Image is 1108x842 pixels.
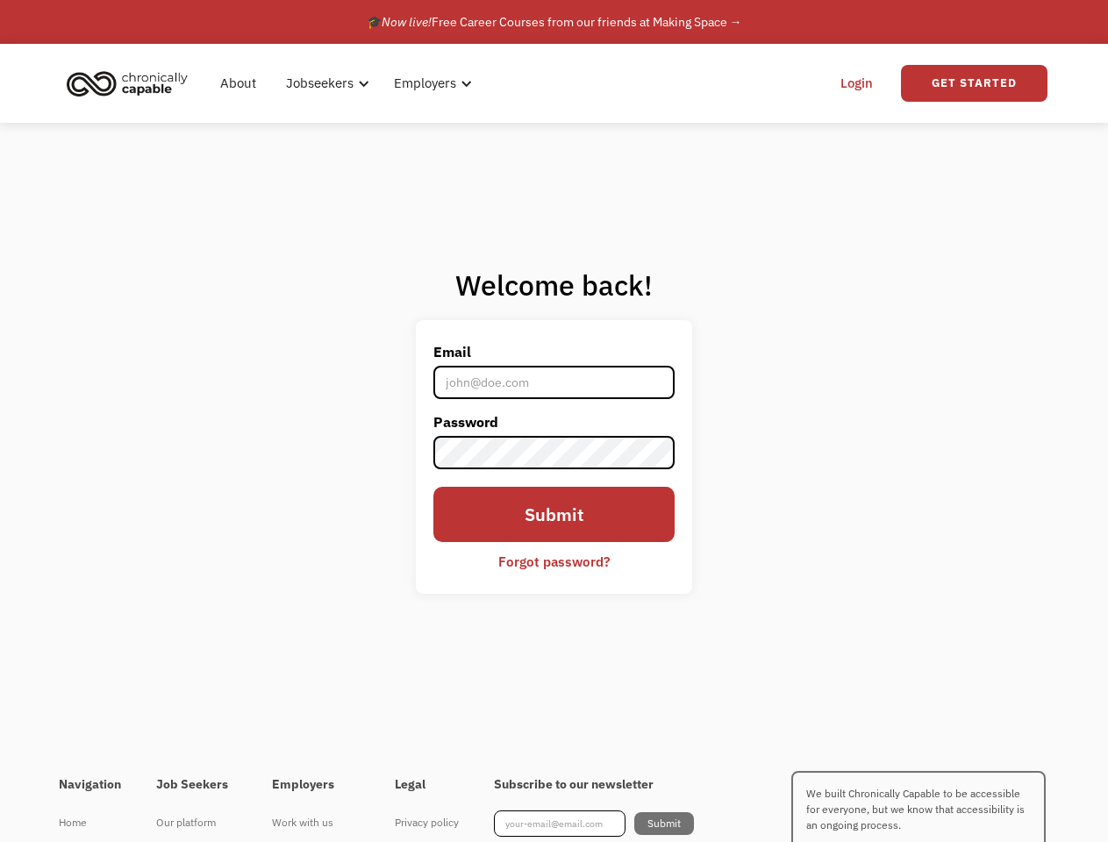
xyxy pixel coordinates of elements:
[367,11,742,32] div: 🎓 Free Career Courses from our friends at Making Space →
[494,810,694,837] form: Footer Newsletter
[275,55,375,111] div: Jobseekers
[383,55,477,111] div: Employers
[494,777,694,793] h4: Subscribe to our newsletter
[286,73,354,94] div: Jobseekers
[156,810,237,835] a: Our platform
[634,812,694,835] input: Submit
[59,812,121,833] div: Home
[433,338,676,366] label: Email
[156,777,237,793] h4: Job Seekers
[485,546,623,576] a: Forgot password?
[395,812,459,833] div: Privacy policy
[494,810,625,837] input: your-email@email.com
[210,55,267,111] a: About
[272,777,360,793] h4: Employers
[433,487,676,541] input: Submit
[156,812,237,833] div: Our platform
[433,408,676,436] label: Password
[901,65,1047,102] a: Get Started
[394,73,456,94] div: Employers
[395,777,459,793] h4: Legal
[61,64,193,103] img: Chronically Capable logo
[433,366,676,399] input: john@doe.com
[382,14,432,30] em: Now live!
[395,810,459,835] a: Privacy policy
[59,810,121,835] a: Home
[272,812,360,833] div: Work with us
[416,268,693,303] h1: Welcome back!
[498,551,610,572] div: Forgot password?
[61,64,201,103] a: home
[59,777,121,793] h4: Navigation
[433,338,676,575] form: Email Form 2
[272,810,360,835] a: Work with us
[830,55,883,111] a: Login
